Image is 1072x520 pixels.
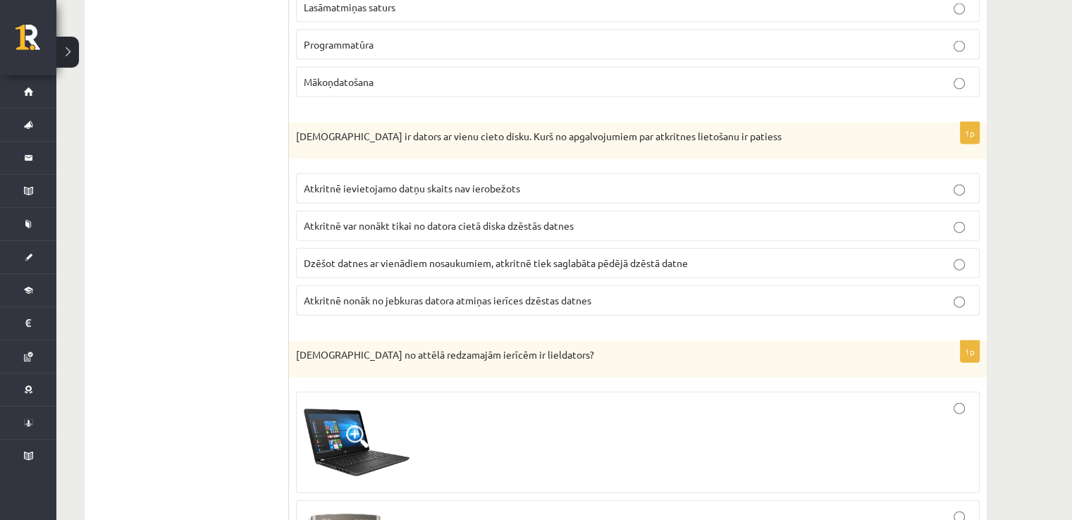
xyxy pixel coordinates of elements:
[296,348,909,362] p: [DEMOGRAPHIC_DATA] no attēlā redzamajām ierīcēm ir lieldators?
[960,122,980,144] p: 1p
[304,219,574,232] span: Atkritnē var nonākt tikai no datora cietā diska dzēstās datnes
[960,340,980,363] p: 1p
[954,41,965,52] input: Programmatūra
[304,294,591,307] span: Atkritnē nonāk no jebkuras datora atmiņas ierīces dzēstas datnes
[954,4,965,15] input: Lasāmatmiņas saturs
[304,1,395,13] span: Lasāmatmiņas saturs
[954,185,965,196] input: Atkritnē ievietojamo datņu skaits nav ierobežots
[304,75,374,88] span: Mākoņdatošana
[954,222,965,233] input: Atkritnē var nonākt tikai no datora cietā diska dzēstās datnes
[954,259,965,271] input: Dzēšot datnes ar vienādiem nosaukumiem, atkritnē tiek saglabāta pēdējā dzēstā datne
[296,130,909,144] p: [DEMOGRAPHIC_DATA] ir dators ar vienu cieto disku. Kurš no apgalvojumiem par atkritnes lietošanu ...
[954,297,965,308] input: Atkritnē nonāk no jebkuras datora atmiņas ierīces dzēstas datnes
[304,256,688,269] span: Dzēšot datnes ar vienādiem nosaukumiem, atkritnē tiek saglabāta pēdējā dzēstā datne
[304,403,409,483] img: 1.PNG
[16,25,56,60] a: Rīgas 1. Tālmācības vidusskola
[954,78,965,89] input: Mākoņdatošana
[304,38,374,51] span: Programmatūra
[304,182,520,194] span: Atkritnē ievietojamo datņu skaits nav ierobežots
